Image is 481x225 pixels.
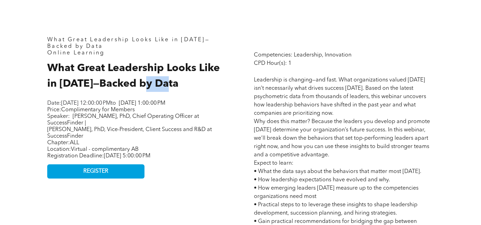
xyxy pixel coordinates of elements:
span: Complimentary for Members [61,107,135,113]
span: Chapter: [47,140,79,146]
span: What Great Leadership Looks Like in [DATE]—Backed by Data [47,37,210,49]
span: REGISTER [83,168,108,175]
span: [DATE] 1:00:00 PM [119,101,165,106]
span: ALL [70,140,79,146]
span: Online Learning [47,50,105,56]
span: Location: Registration Deadline: [47,147,150,159]
span: Price: [47,107,135,113]
span: What Great Leadership Looks Like in [DATE]—Backed by Data [47,63,220,89]
span: Speaker: [47,114,70,119]
span: Date: to [47,101,116,106]
span: Virtual - complimentary AB [71,147,139,152]
span: [PERSON_NAME], PhD, Chief Operating Officer at SuccessFinder | [PERSON_NAME], PhD, Vice-President... [47,114,212,139]
span: [DATE] 12:00:00 PM [61,101,111,106]
a: REGISTER [47,164,144,179]
span: [DATE] 5:00:00 PM [104,153,150,159]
